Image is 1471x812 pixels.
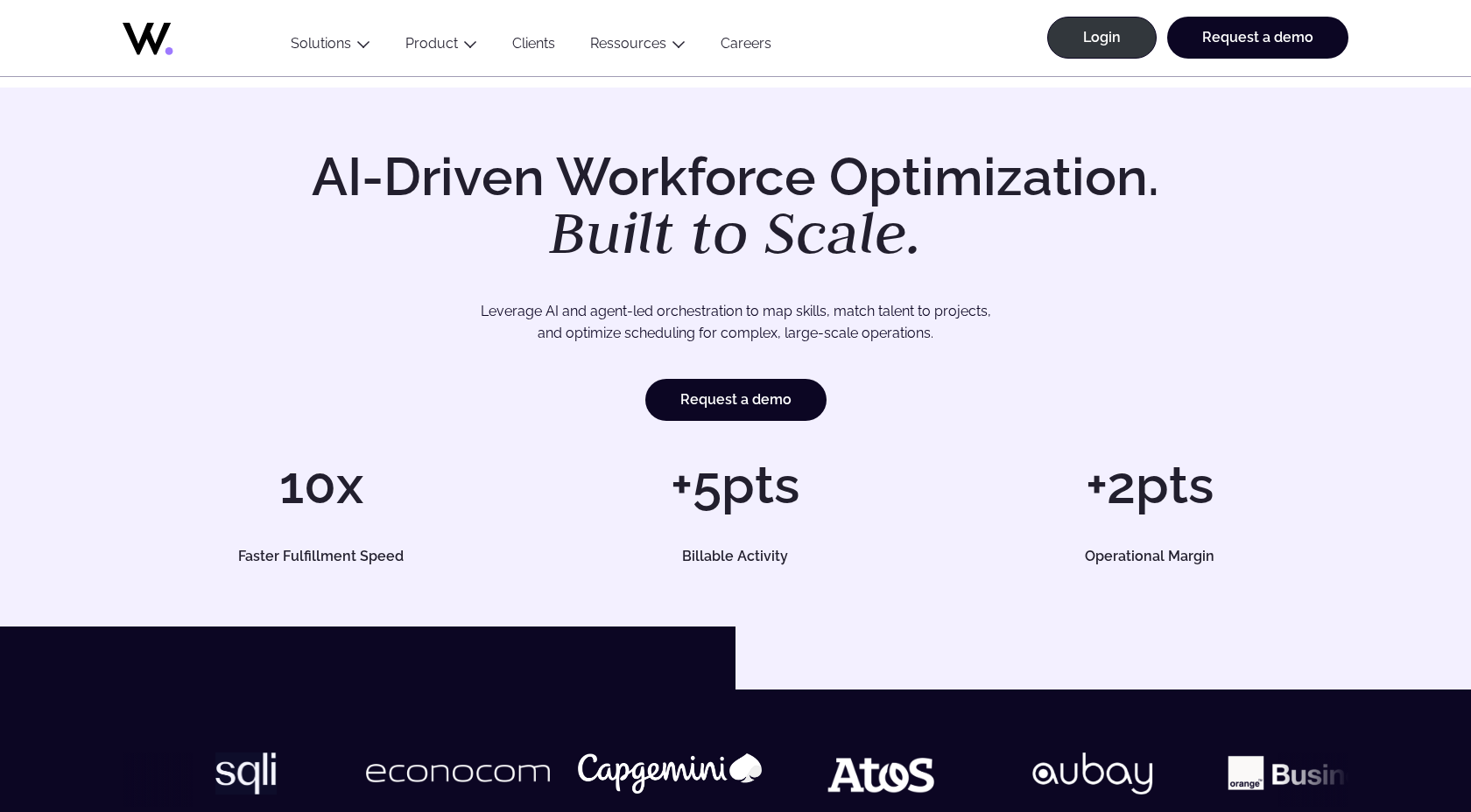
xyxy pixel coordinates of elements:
[184,300,1287,345] p: Leverage AI and agent-led orchestration to map skills, match talent to projects, and optimize sch...
[495,35,573,59] a: Clients
[549,193,922,270] em: Built to Scale.
[703,35,789,59] a: Careers
[590,35,666,52] a: Ressources
[1047,17,1157,59] a: Login
[557,549,914,563] h5: Billable Activity
[287,150,1184,262] h1: AI-Driven Workforce Optimization.
[971,549,1328,563] h5: Operational Margin
[273,35,388,59] button: Solutions
[388,35,495,59] button: Product
[405,35,458,52] a: Product
[123,458,519,511] h1: 10x
[1167,17,1348,59] a: Request a demo
[143,549,500,563] h5: Faster Fulfillment Speed
[645,379,827,421] a: Request a demo
[573,35,703,59] button: Ressources
[952,458,1348,511] h1: +2pts
[537,458,933,511] h1: +5pts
